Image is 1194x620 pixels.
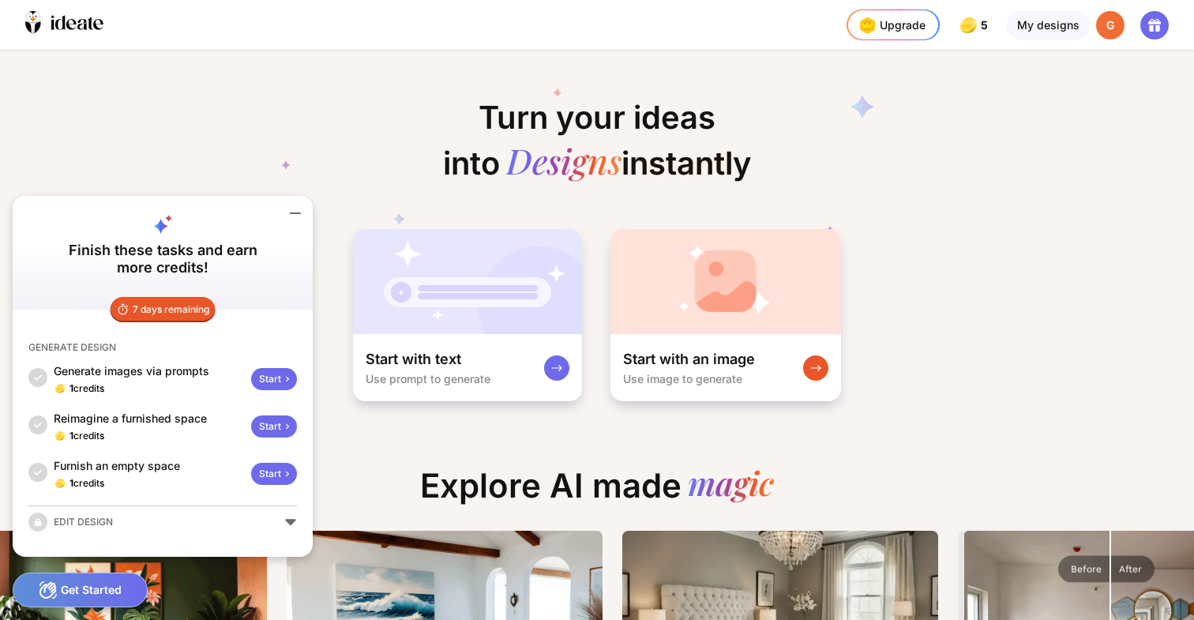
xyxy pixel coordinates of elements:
div: Reimagine a furnished space [54,411,245,426]
div: Generate images via prompts [54,363,245,379]
div: credits [69,477,104,490]
div: Use prompt to generate [366,372,490,385]
div: Start [251,463,297,485]
div: Start [251,368,297,390]
div: 7 days remaining [111,297,216,322]
span: 1 [69,382,73,394]
span: 1 [69,430,73,442]
div: My designs [1007,11,1090,39]
div: G [1096,11,1125,39]
div: Start with an image [623,350,755,369]
div: Finish these tasks and earn more credits! [58,242,268,276]
img: startWithTextCardBg.jpg [353,229,582,334]
div: GENERATE DESIGN [28,341,116,354]
div: Furnish an empty space [54,458,245,474]
div: magic [688,466,774,505]
div: Explore AI made [407,466,787,518]
span: 1 [69,477,73,489]
div: Start [251,415,297,438]
div: Use image to generate [623,372,742,385]
div: Start with text [366,350,461,369]
div: Get Started [13,573,148,607]
img: upgrade-nav-btn-icon.gif [854,13,880,38]
img: startWithImageCardBg.jpg [610,229,841,334]
div: Upgrade [854,13,926,38]
div: credits [69,430,104,442]
span: 5 [981,19,991,32]
div: credits [69,382,104,395]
